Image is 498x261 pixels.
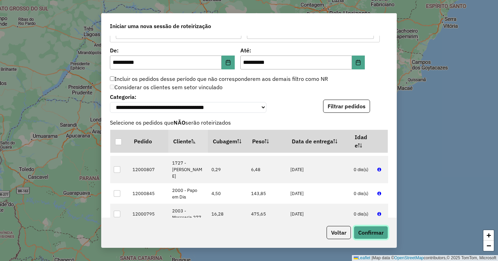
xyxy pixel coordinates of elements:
td: [DATE] [287,156,350,183]
td: 12000845 [129,183,169,204]
strong: NÃO [174,119,185,126]
label: Categoria: [110,93,266,101]
td: 1727 - [PERSON_NAME] [168,156,208,183]
td: 0 dia(s) [350,204,373,224]
th: Pedido [129,129,169,153]
a: Zoom out [483,241,494,251]
td: [DATE] [287,204,350,224]
span: Iniciar uma nova sessão de roteirização [110,22,211,30]
label: Considerar os clientes sem setor vinculado [110,83,223,91]
td: [DATE] [287,183,350,204]
a: Leaflet [354,255,370,260]
label: De: [110,46,235,54]
span: − [487,241,491,250]
a: OpenStreetMap [394,255,424,260]
td: 12000795 [129,204,169,224]
input: Considerar os clientes sem setor vinculado [110,85,114,89]
td: 2003 - Mercearia 277 [168,204,208,224]
button: Choose Date [222,56,235,69]
th: Cliente [168,129,208,153]
td: 16,28 [208,204,248,224]
td: 143,85 [247,183,287,204]
th: Data de entrega [287,129,350,153]
span: | [371,255,372,260]
th: Cubagem [208,129,248,153]
th: Peso [247,129,287,153]
input: Incluir os pedidos desse período que não corresponderem aos demais filtro como NR [110,76,114,81]
td: 0 dia(s) [350,183,373,204]
td: 4,50 [208,183,248,204]
td: 0 dia(s) [350,156,373,183]
button: Choose Date [352,56,365,69]
td: 0,29 [208,156,248,183]
label: Até: [240,46,365,54]
span: Selecione os pedidos que serão roteirizados [106,118,392,127]
button: Voltar [327,226,351,239]
th: Idade [350,129,373,153]
span: + [487,231,491,239]
td: 475,65 [247,204,287,224]
div: Map data © contributors,© 2025 TomTom, Microsoft [352,255,498,261]
label: Incluir os pedidos desse período que não corresponderem aos demais filtro como NR [110,75,328,83]
td: 2000 - Papo em Dia [168,183,208,204]
td: 12000807 [129,156,169,183]
button: Filtrar pedidos [323,100,370,113]
button: Confirmar [354,226,388,239]
a: Zoom in [483,230,494,241]
td: 6,48 [247,156,287,183]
